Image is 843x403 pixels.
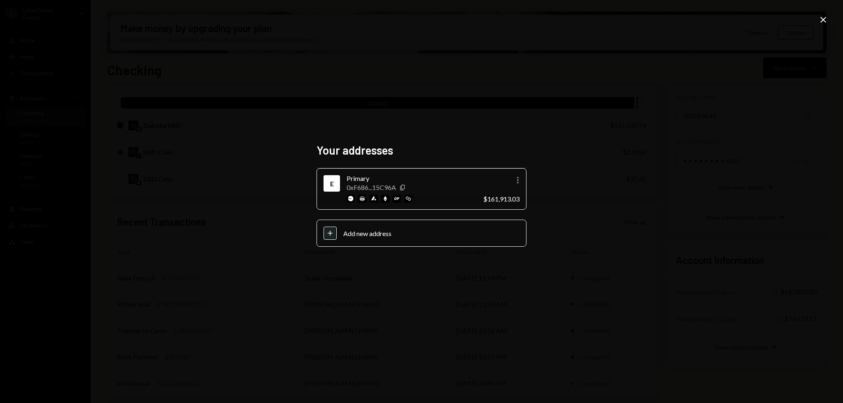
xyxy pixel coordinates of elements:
div: Add new address [343,229,519,237]
img: arbitrum-mainnet [358,195,366,203]
div: $161,913.03 [483,195,519,203]
button: Add new address [317,220,526,247]
img: polygon-mainnet [404,195,412,203]
img: avalanche-mainnet [370,195,378,203]
div: 0xF686...15C96A [347,183,396,191]
div: Primary [347,174,477,183]
img: optimism-mainnet [393,195,401,203]
img: base-mainnet [347,195,355,203]
h2: Your addresses [317,142,526,158]
img: ethereum-mainnet [381,195,389,203]
div: Ethereum [325,177,338,190]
